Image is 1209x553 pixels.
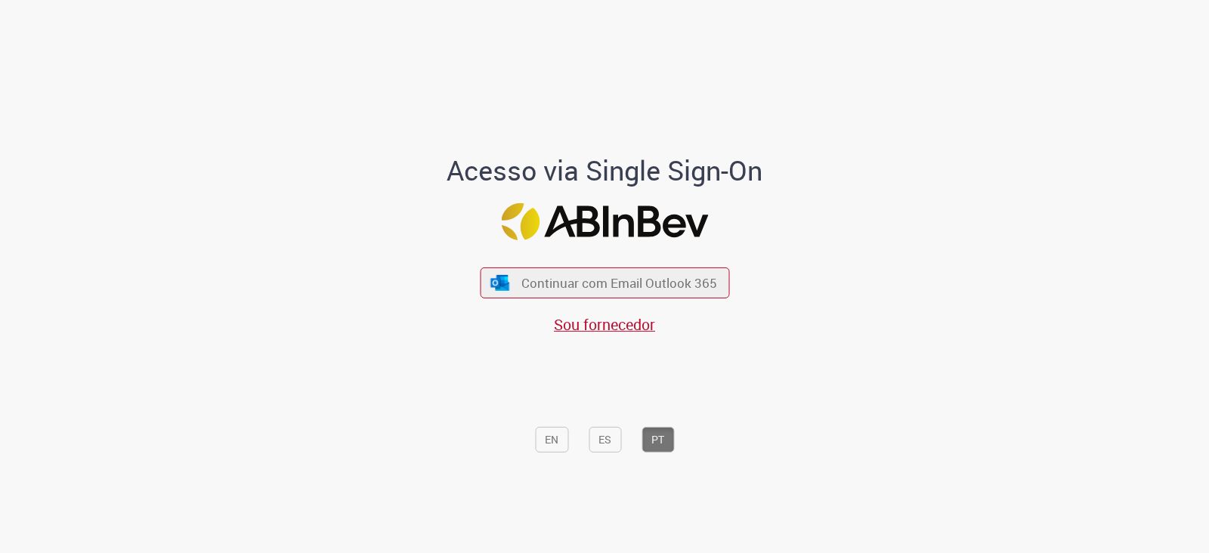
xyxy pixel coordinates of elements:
[395,156,815,186] h1: Acesso via Single Sign-On
[642,427,674,453] button: PT
[535,427,568,453] button: EN
[589,427,621,453] button: ES
[501,203,708,240] img: Logo ABInBev
[490,274,511,290] img: ícone Azure/Microsoft 360
[554,314,655,335] a: Sou fornecedor
[480,267,729,298] button: ícone Azure/Microsoft 360 Continuar com Email Outlook 365
[521,274,717,292] span: Continuar com Email Outlook 365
